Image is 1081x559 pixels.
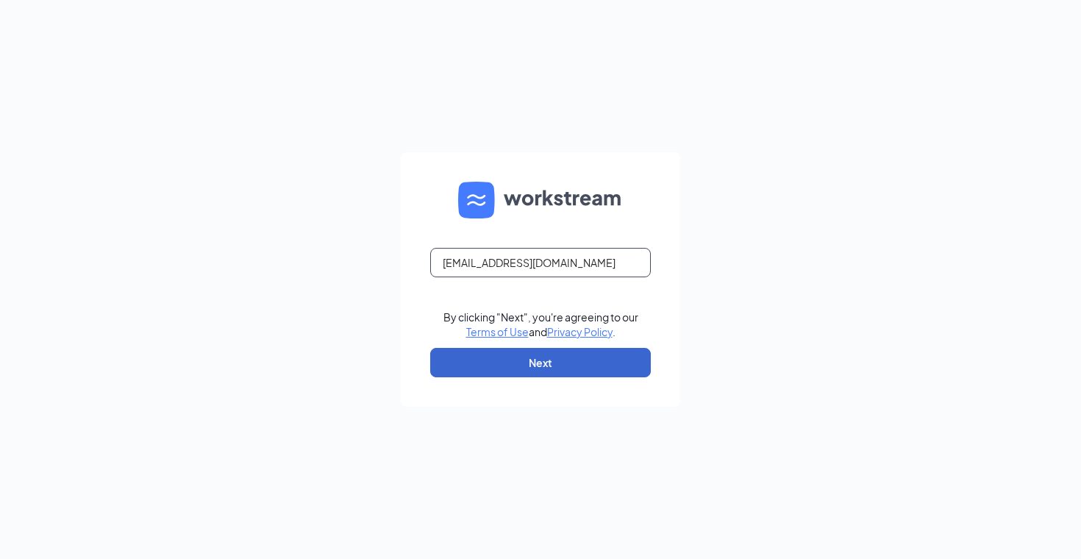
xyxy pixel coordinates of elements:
button: Next [430,348,651,377]
a: Privacy Policy [547,325,613,338]
input: Email [430,248,651,277]
div: By clicking "Next", you're agreeing to our and . [443,310,638,339]
img: WS logo and Workstream text [458,182,623,218]
a: Terms of Use [466,325,529,338]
